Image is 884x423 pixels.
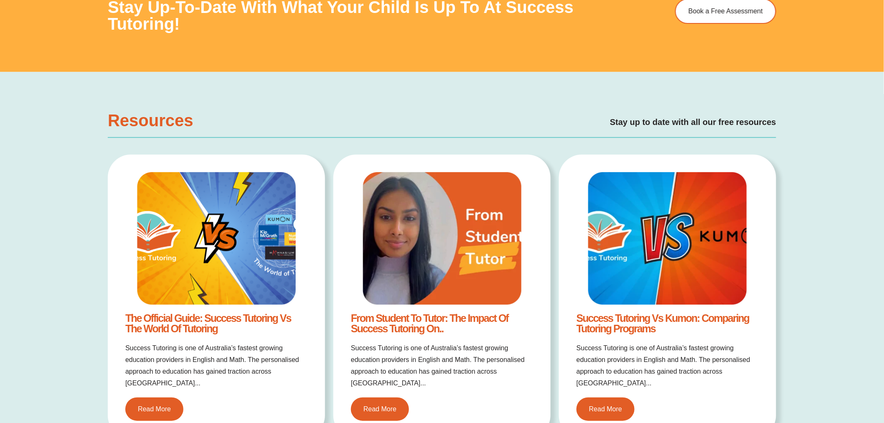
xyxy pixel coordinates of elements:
[351,398,409,421] a: Read More
[235,116,776,129] h4: Stay up to date with all our free resources
[577,342,759,389] p: Success Tutoring is one of Australia’s fastest growing education providers in English and Math. T...
[125,398,183,421] a: Read More
[138,406,171,413] span: Read More
[351,312,508,334] a: From Student to Tutor: The Impact of Success Tutoring on..
[577,398,635,421] a: Read More
[125,312,291,334] a: The Official Guide: Success Tutoring vs The World of Tutoring
[108,112,226,129] h3: Resources
[125,342,307,389] p: Success Tutoring is one of Australia’s fastest growing education providers in English and Math. T...
[363,406,396,413] span: Read More
[688,8,763,15] span: Book a Free Assessment
[351,342,533,389] p: Success Tutoring is one of Australia’s fastest growing education providers in English and Math. T...
[577,312,749,334] a: Success Tutoring vs Kumon: Comparing Tutoring Programs
[589,406,622,413] span: Read More
[745,329,884,423] iframe: Chat Widget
